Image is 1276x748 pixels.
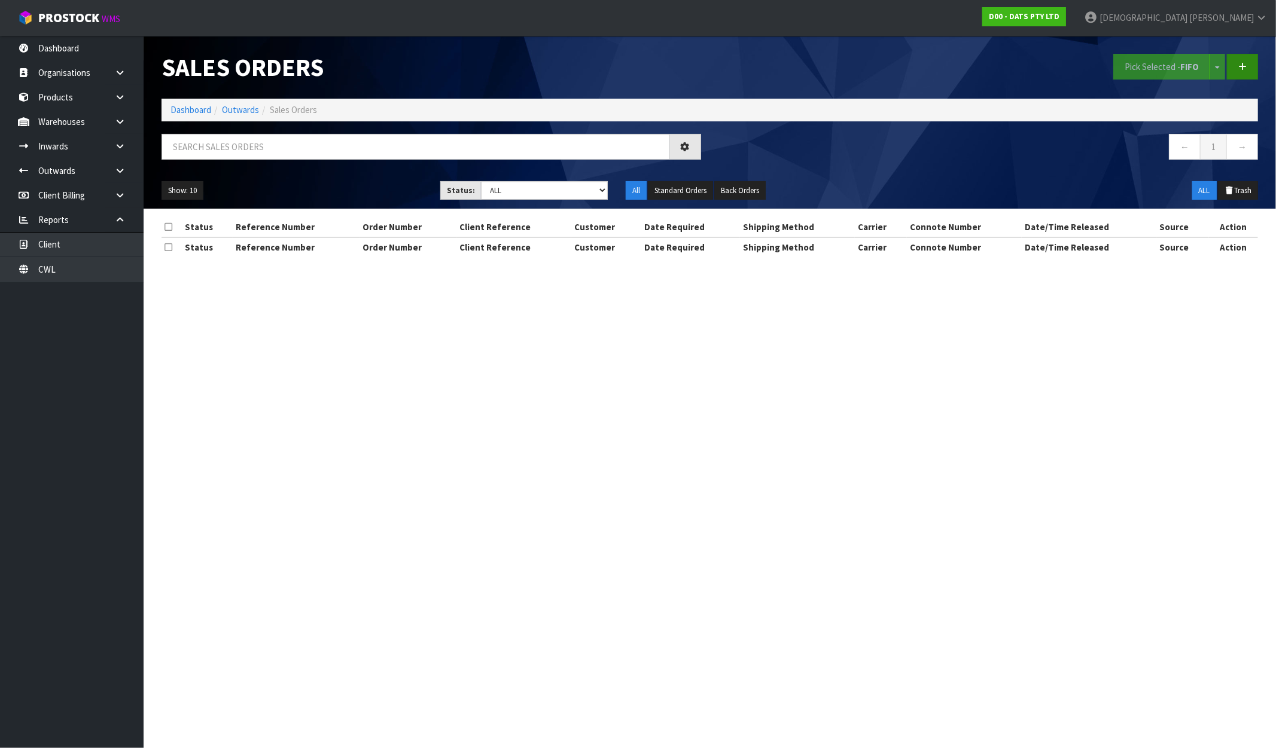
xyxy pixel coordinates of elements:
[740,218,855,237] th: Shipping Method
[648,181,713,200] button: Standard Orders
[1022,237,1156,257] th: Date/Time Released
[719,134,1259,163] nav: Page navigation
[1022,218,1156,237] th: Date/Time Released
[982,7,1066,26] a: D00 - DATS PTY LTD
[270,104,317,115] span: Sales Orders
[360,237,456,257] th: Order Number
[233,218,360,237] th: Reference Number
[182,237,233,257] th: Status
[162,54,701,81] h1: Sales Orders
[1100,12,1187,23] span: [DEMOGRAPHIC_DATA]
[1156,237,1209,257] th: Source
[182,218,233,237] th: Status
[222,104,259,115] a: Outwards
[571,237,641,257] th: Customer
[641,237,740,257] th: Date Required
[170,104,211,115] a: Dashboard
[233,237,360,257] th: Reference Number
[162,181,203,200] button: Show: 10
[1200,134,1227,160] a: 1
[989,11,1059,22] strong: D00 - DATS PTY LTD
[360,218,456,237] th: Order Number
[855,218,906,237] th: Carrier
[626,181,647,200] button: All
[641,218,740,237] th: Date Required
[1113,54,1210,80] button: Pick Selected -FIFO
[1226,134,1258,160] a: →
[1169,134,1201,160] a: ←
[1180,61,1199,72] strong: FIFO
[1209,218,1258,237] th: Action
[740,237,855,257] th: Shipping Method
[1192,181,1217,200] button: ALL
[1218,181,1258,200] button: Trash
[456,218,571,237] th: Client Reference
[907,237,1022,257] th: Connote Number
[38,10,99,26] span: ProStock
[18,10,33,25] img: cube-alt.png
[714,181,766,200] button: Back Orders
[571,218,641,237] th: Customer
[1189,12,1254,23] span: [PERSON_NAME]
[456,237,571,257] th: Client Reference
[907,218,1022,237] th: Connote Number
[447,185,475,196] strong: Status:
[1156,218,1209,237] th: Source
[855,237,906,257] th: Carrier
[1209,237,1258,257] th: Action
[102,13,120,25] small: WMS
[162,134,670,160] input: Search sales orders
